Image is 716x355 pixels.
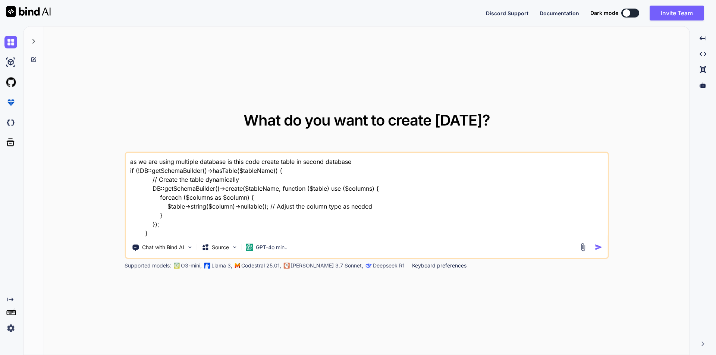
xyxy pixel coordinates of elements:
[245,244,253,251] img: GPT-4o mini
[212,244,229,251] p: Source
[579,243,587,251] img: attachment
[4,116,17,129] img: darkCloudIdeIcon
[4,36,17,48] img: chat
[4,322,17,335] img: settings
[256,244,288,251] p: GPT-4o min..
[125,262,171,269] p: Supported models:
[142,244,184,251] p: Chat with Bind AI
[231,244,238,250] img: Pick Models
[595,243,603,251] img: icon
[373,262,405,269] p: Deepseek R1
[173,263,179,269] img: GPT-4
[590,9,618,17] span: Dark mode
[4,96,17,109] img: premium
[186,244,193,250] img: Pick Tools
[486,10,528,16] span: Discord Support
[486,9,528,17] button: Discord Support
[181,262,202,269] p: O3-mini,
[365,263,371,269] img: claude
[540,10,579,16] span: Documentation
[126,153,608,238] textarea: as we are using multiple database is this code create table in second database if (!DB::getSchema...
[244,111,490,129] span: What do you want to create [DATE]?
[283,263,289,269] img: claude
[4,56,17,69] img: ai-studio
[204,263,210,269] img: Llama2
[6,6,51,17] img: Bind AI
[291,262,363,269] p: [PERSON_NAME] 3.7 Sonnet,
[412,262,467,269] p: Keyboard preferences
[4,76,17,89] img: githubLight
[540,9,579,17] button: Documentation
[241,262,281,269] p: Codestral 25.01,
[211,262,232,269] p: Llama 3,
[650,6,704,20] button: Invite Team
[235,263,240,268] img: Mistral-AI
